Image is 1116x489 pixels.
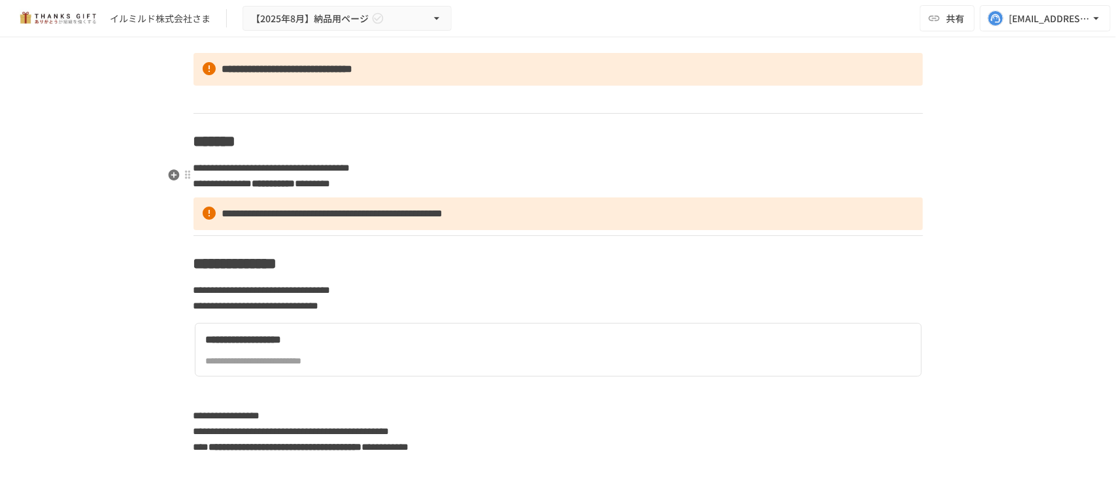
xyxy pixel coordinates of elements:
[1009,10,1090,27] div: [EMAIL_ADDRESS][DOMAIN_NAME]
[16,8,99,29] img: mMP1OxWUAhQbsRWCurg7vIHe5HqDpP7qZo7fRoNLXQh
[946,11,964,25] span: 共有
[920,5,975,31] button: 共有
[243,6,452,31] button: 【2025年8月】納品用ページ
[251,10,369,27] span: 【2025年8月】納品用ページ
[110,12,211,25] div: イルミルド株式会社さま
[980,5,1111,31] button: [EMAIL_ADDRESS][DOMAIN_NAME]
